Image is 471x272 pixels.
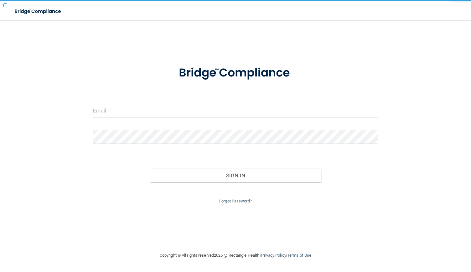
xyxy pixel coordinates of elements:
[261,253,286,258] a: Privacy Policy
[9,5,67,18] img: bridge_compliance_login_screen.278c3ca4.svg
[219,199,252,203] a: Forgot Password?
[121,245,350,265] div: Copyright © All rights reserved 2025 @ Rectangle Health | |
[93,103,378,118] input: Email
[287,253,311,258] a: Terms of Use
[167,58,305,88] img: bridge_compliance_login_screen.278c3ca4.svg
[150,169,321,182] button: Sign In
